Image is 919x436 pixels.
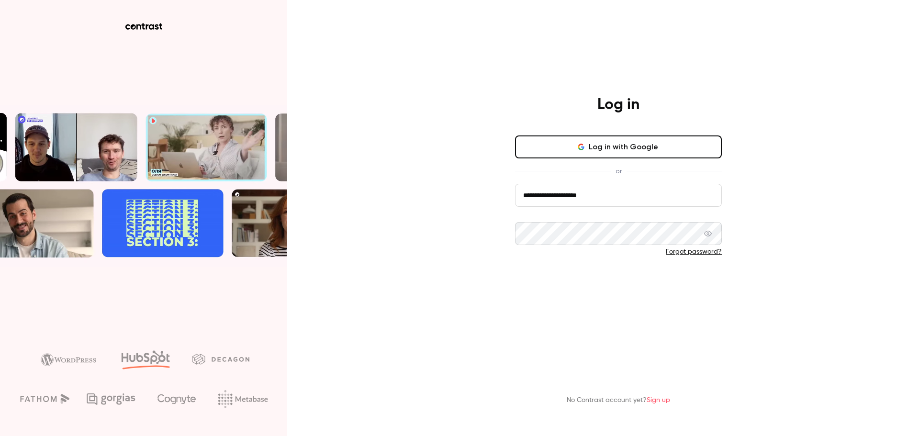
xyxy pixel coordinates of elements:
img: decagon [192,354,249,364]
p: No Contrast account yet? [567,395,670,405]
button: Log in [515,272,722,295]
button: Log in with Google [515,135,722,158]
span: or [611,166,627,176]
a: Forgot password? [666,248,722,255]
a: Sign up [647,397,670,403]
h4: Log in [597,95,639,114]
